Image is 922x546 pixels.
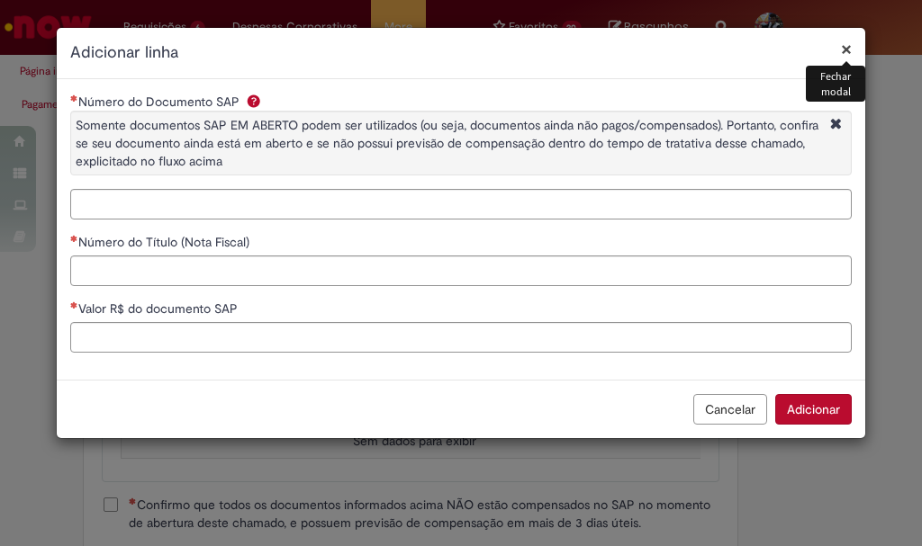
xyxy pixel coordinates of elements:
button: Fechar modal [841,40,852,58]
input: Número do Título (Nota Fiscal) [70,255,852,286]
i: Fechar More information Por question_numero_do_documento_sap [826,116,846,135]
input: Número do Documento SAP [70,189,852,219]
span: Necessários [70,301,78,309]
span: Valor R$ do documento SAP [78,300,241,317]
button: Cancelar [693,394,767,425]
button: Adicionar [775,394,852,425]
h2: Adicionar linha [70,41,852,65]
span: Ajuda para Número do Documento SAP [243,94,265,108]
span: Necessários [70,94,78,102]
div: Fechar modal [806,66,865,102]
input: Valor R$ do documento SAP [70,322,852,353]
span: Somente documentos SAP EM ABERTO podem ser utilizados (ou seja, documentos ainda não pagos/compen... [76,117,818,169]
span: Número do Título (Nota Fiscal) [78,234,253,250]
span: Número do Documento SAP [78,94,243,110]
span: Necessários [70,235,78,242]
